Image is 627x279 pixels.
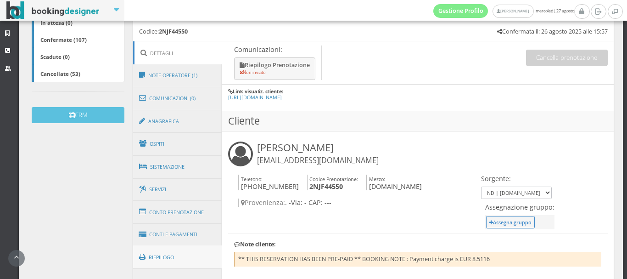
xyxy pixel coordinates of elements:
a: Note Operatore (1) [133,63,222,87]
a: Anagrafica [133,109,222,133]
h4: [PHONE_NUMBER] [238,175,299,191]
a: Servizi [133,178,222,201]
a: [URL][DOMAIN_NAME] [228,94,282,101]
a: In attesa (0) [32,14,124,31]
span: mercoledì, 27 agosto [433,4,574,18]
h5: Codice: [139,28,188,35]
b: In attesa (0) [40,19,73,26]
a: Conto Prenotazione [133,200,222,224]
small: Codice Prenotazione: [309,176,358,182]
span: - CAP: --- [304,198,331,207]
b: Scadute (0) [40,53,70,60]
li: ** THIS RESERVATION HAS BEEN PRE-PAID ** BOOKING NOTE : Payment charge is EUR 8.5116 [234,252,601,266]
a: Cancellate (53) [32,65,124,82]
b: Note cliente: [234,240,276,248]
small: [EMAIL_ADDRESS][DOMAIN_NAME] [257,155,379,165]
button: Cancella prenotazione [526,50,608,66]
h4: Assegnazione gruppo: [485,203,554,211]
a: [PERSON_NAME] [493,5,533,18]
a: Comunicazioni (0) [133,86,222,110]
b: Confermate (107) [40,36,87,43]
h4: [DOMAIN_NAME] [366,175,422,191]
b: 2NJF44550 [309,182,343,191]
h3: [PERSON_NAME] [257,142,379,165]
button: Riepilogo Prenotazione Non inviato [234,57,315,80]
button: CRM [32,107,124,123]
h4: Sorgente: [481,175,552,182]
small: Mezzo: [369,176,385,182]
h5: Confermata il: 26 agosto 2025 alle 15:57 [497,28,608,35]
a: Sistemazione [133,155,222,179]
p: Comunicazioni: [234,46,317,53]
b: Cancellate (53) [40,70,80,77]
a: Riepilogo [133,245,222,269]
b: Link visualiz. cliente: [233,88,283,95]
span: Provenienza: [241,198,285,207]
a: Scadute (0) [32,48,124,65]
a: Confermate (107) [32,31,124,48]
h3: Cliente [222,111,614,131]
h4: . - [238,199,479,206]
a: Gestione Profilo [433,4,488,18]
a: Dettagli [133,41,222,65]
b: 2NJF44550 [159,28,188,35]
small: Telefono: [241,176,263,182]
small: Non inviato [240,69,266,75]
a: Conti e Pagamenti [133,223,222,246]
button: Assegna gruppo [486,216,535,228]
a: Ospiti [133,132,222,156]
img: BookingDesigner.com [6,1,100,19]
span: Via: [291,198,302,207]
